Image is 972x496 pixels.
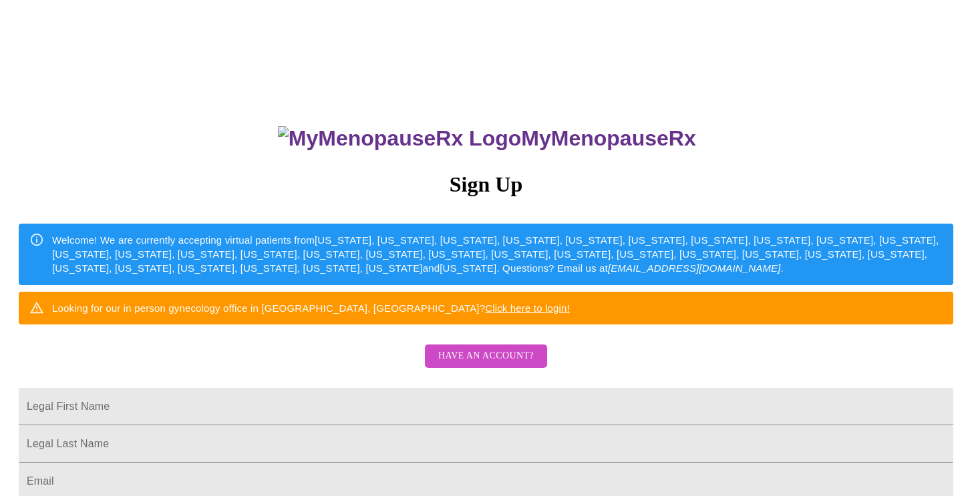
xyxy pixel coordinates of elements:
a: Have an account? [422,359,550,370]
div: Welcome! We are currently accepting virtual patients from [US_STATE], [US_STATE], [US_STATE], [US... [52,228,943,281]
h3: MyMenopauseRx [21,126,954,151]
em: [EMAIL_ADDRESS][DOMAIN_NAME] [608,262,781,274]
h3: Sign Up [19,172,953,197]
a: Click here to login! [485,302,570,314]
button: Have an account? [425,344,547,368]
img: MyMenopauseRx Logo [278,126,521,151]
span: Have an account? [438,348,534,364]
div: Looking for our in person gynecology office in [GEOGRAPHIC_DATA], [GEOGRAPHIC_DATA]? [52,296,570,320]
